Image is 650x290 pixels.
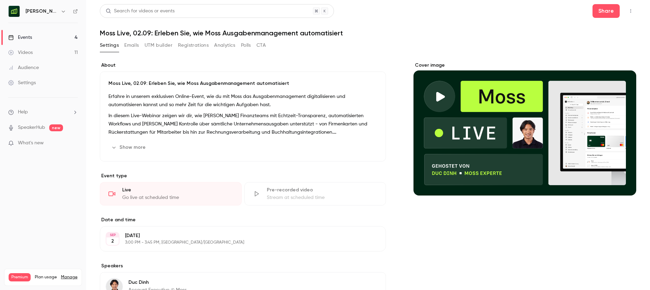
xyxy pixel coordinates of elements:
[8,109,78,116] li: help-dropdown-opener
[241,40,251,51] button: Polls
[100,216,386,223] label: Date and time
[49,124,63,131] span: new
[256,40,266,51] button: CTA
[18,140,44,147] span: What's new
[100,263,386,269] label: Speakers
[100,182,242,205] div: LiveGo live at scheduled time
[122,194,233,201] div: Go live at scheduled time
[35,275,57,280] span: Plan usage
[267,194,378,201] div: Stream at scheduled time
[100,29,636,37] h1: Moss Live, 02.09: Erleben Sie, wie Moss Ausgabenmanagement automatisiert
[124,40,139,51] button: Emails
[8,79,36,86] div: Settings
[108,80,377,87] p: Moss Live, 02.09: Erleben Sie, wie Moss Ausgabenmanagement automatisiert
[25,8,58,15] h6: [PERSON_NAME] [GEOGRAPHIC_DATA]
[145,40,172,51] button: UTM builder
[125,240,349,245] p: 3:00 PM - 3:45 PM, [GEOGRAPHIC_DATA]/[GEOGRAPHIC_DATA]
[106,233,119,237] div: SEP
[100,62,386,69] label: About
[178,40,209,51] button: Registrations
[9,273,31,281] span: Premium
[100,172,386,179] p: Event type
[593,4,620,18] button: Share
[8,64,39,71] div: Audience
[61,275,77,280] a: Manage
[18,109,28,116] span: Help
[108,92,377,109] p: Erfahre in unserem exklusiven Online-Event, wie du mit Moss das Ausgabenmanagement digitalisieren...
[108,142,150,153] button: Show more
[18,124,45,131] a: SpeakerHub
[128,279,187,286] p: Duc Dinh
[413,62,636,69] label: Cover image
[122,187,233,193] div: Live
[8,49,33,56] div: Videos
[100,40,119,51] button: Settings
[108,112,377,136] p: In diesem Live-Webinar zeigen wir dir, wie [PERSON_NAME] Finanzteams mit Echtzeit-Transparenz, au...
[125,232,349,239] p: [DATE]
[9,6,20,17] img: Moss Deutschland
[111,238,114,245] p: 2
[244,182,386,205] div: Pre-recorded videoStream at scheduled time
[413,62,636,196] section: Cover image
[267,187,378,193] div: Pre-recorded video
[106,8,175,15] div: Search for videos or events
[8,34,32,41] div: Events
[214,40,235,51] button: Analytics
[70,140,78,146] iframe: Noticeable Trigger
